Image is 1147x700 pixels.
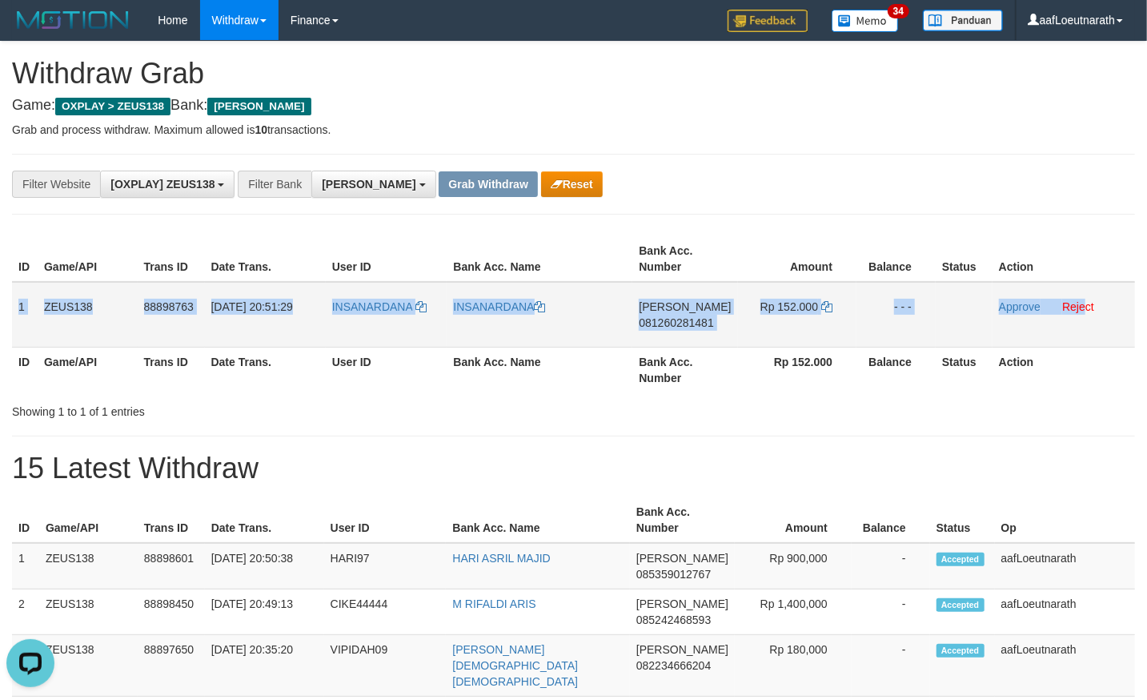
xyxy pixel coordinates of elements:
[453,300,545,313] a: INSANARDANA
[324,543,447,589] td: HARI97
[322,178,415,191] span: [PERSON_NAME]
[324,497,447,543] th: User ID
[632,236,737,282] th: Bank Acc. Number
[138,543,205,589] td: 88898601
[205,635,324,697] td: [DATE] 20:35:20
[760,300,818,313] span: Rp 152.000
[856,347,936,392] th: Balance
[738,236,856,282] th: Amount
[39,635,138,697] td: ZEUS138
[205,497,324,543] th: Date Trans.
[439,171,537,197] button: Grab Withdraw
[205,236,326,282] th: Date Trans.
[205,589,324,635] td: [DATE] 20:49:13
[38,282,138,348] td: ZEUS138
[636,659,711,672] span: Copy 082234666204 to clipboard
[735,635,852,697] td: Rp 180,000
[39,497,138,543] th: Game/API
[110,178,215,191] span: [OXPLAY] ZEUS138
[832,10,899,32] img: Button%20Memo.svg
[326,347,447,392] th: User ID
[12,98,1135,114] h4: Game: Bank:
[999,300,1041,313] a: Approve
[639,316,713,329] span: Copy 081260281481 to clipboard
[856,236,936,282] th: Balance
[205,543,324,589] td: [DATE] 20:50:38
[936,553,985,566] span: Accepted
[55,98,170,115] span: OXPLAY > ZEUS138
[995,497,1135,543] th: Op
[735,543,852,589] td: Rp 900,000
[138,497,205,543] th: Trans ID
[446,497,630,543] th: Bank Acc. Name
[255,123,267,136] strong: 10
[326,236,447,282] th: User ID
[636,597,728,610] span: [PERSON_NAME]
[930,497,995,543] th: Status
[738,347,856,392] th: Rp 152.000
[6,6,54,54] button: Open LiveChat chat widget
[995,589,1135,635] td: aafLoeutnarath
[936,236,993,282] th: Status
[144,300,194,313] span: 88898763
[541,171,603,197] button: Reset
[936,598,985,612] span: Accepted
[630,497,735,543] th: Bank Acc. Number
[1062,300,1094,313] a: Reject
[12,58,1135,90] h1: Withdraw Grab
[12,236,38,282] th: ID
[12,397,466,420] div: Showing 1 to 1 of 1 entries
[636,568,711,581] span: Copy 085359012767 to clipboard
[821,300,832,313] a: Copy 152000 to clipboard
[211,300,293,313] span: [DATE] 20:51:29
[238,171,311,198] div: Filter Bank
[38,347,138,392] th: Game/API
[12,122,1135,138] p: Grab and process withdraw. Maximum allowed is transactions.
[12,347,38,392] th: ID
[923,10,1003,31] img: panduan.png
[852,497,930,543] th: Balance
[452,552,550,565] a: HARI ASRIL MAJID
[636,552,728,565] span: [PERSON_NAME]
[332,300,427,313] a: INSANARDANA
[452,597,535,610] a: M RIFALDI ARIS
[936,347,993,392] th: Status
[995,635,1135,697] td: aafLoeutnarath
[138,347,205,392] th: Trans ID
[138,589,205,635] td: 88898450
[12,589,39,635] td: 2
[311,171,435,198] button: [PERSON_NAME]
[995,543,1135,589] td: aafLoeutnarath
[452,643,578,688] a: [PERSON_NAME][DEMOGRAPHIC_DATA][DEMOGRAPHIC_DATA]
[852,589,930,635] td: -
[993,236,1135,282] th: Action
[447,347,632,392] th: Bank Acc. Name
[138,236,205,282] th: Trans ID
[636,643,728,656] span: [PERSON_NAME]
[12,497,39,543] th: ID
[735,589,852,635] td: Rp 1,400,000
[138,635,205,697] td: 88897650
[12,453,1135,485] h1: 15 Latest Withdraw
[852,635,930,697] td: -
[12,282,38,348] td: 1
[324,635,447,697] td: VIPIDAH09
[324,589,447,635] td: CIKE44444
[632,347,737,392] th: Bank Acc. Number
[205,347,326,392] th: Date Trans.
[38,236,138,282] th: Game/API
[207,98,311,115] span: [PERSON_NAME]
[332,300,412,313] span: INSANARDANA
[852,543,930,589] td: -
[447,236,632,282] th: Bank Acc. Name
[856,282,936,348] td: - - -
[12,8,134,32] img: MOTION_logo.png
[735,497,852,543] th: Amount
[936,644,985,658] span: Accepted
[728,10,808,32] img: Feedback.jpg
[993,347,1135,392] th: Action
[888,4,909,18] span: 34
[636,614,711,626] span: Copy 085242468593 to clipboard
[639,300,731,313] span: [PERSON_NAME]
[39,543,138,589] td: ZEUS138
